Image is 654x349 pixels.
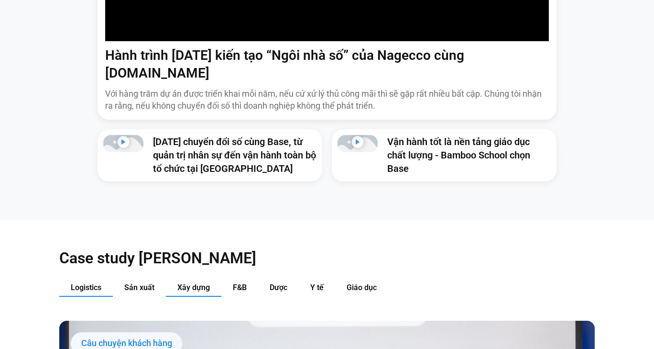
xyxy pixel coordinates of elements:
[124,283,154,292] span: Sản xuất
[118,136,130,151] div: Phát video
[153,136,316,174] a: [DATE] chuyển đổi số cùng Base, từ quản trị nhân sự đến vận hành toàn bộ tổ chức tại [GEOGRAPHIC_...
[270,283,287,292] span: Dược
[105,47,464,80] a: Hành trình [DATE] kiến tạo “Ngôi nhà số” của Nagecco cùng [DOMAIN_NAME]
[233,283,247,292] span: F&B
[347,283,377,292] span: Giáo dục
[59,248,595,268] h2: Case study [PERSON_NAME]
[105,88,549,112] p: Với hàng trăm dự án được triển khai mỗi năm, nếu cứ xử lý thủ công mãi thì sẽ gặp rất nhiều bất c...
[310,283,324,292] span: Y tế
[71,283,101,292] span: Logistics
[177,283,210,292] span: Xây dựng
[352,136,364,151] div: Phát video
[387,136,530,174] a: Vận hành tốt là nền tảng giáo dục chất lượng - Bamboo School chọn Base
